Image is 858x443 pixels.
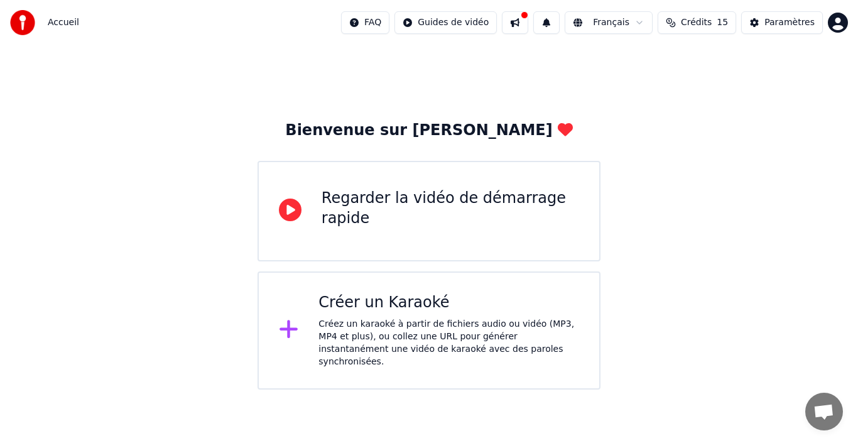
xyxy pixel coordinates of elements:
span: 15 [717,16,728,29]
nav: breadcrumb [48,16,79,29]
span: Accueil [48,16,79,29]
img: youka [10,10,35,35]
div: Paramètres [764,16,815,29]
div: Créez un karaoké à partir de fichiers audio ou vidéo (MP3, MP4 et plus), ou collez une URL pour g... [318,318,579,368]
div: Créer un Karaoké [318,293,579,313]
button: Paramètres [741,11,823,34]
button: FAQ [341,11,389,34]
button: Guides de vidéo [394,11,497,34]
a: Ouvrir le chat [805,393,843,430]
div: Bienvenue sur [PERSON_NAME] [285,121,572,141]
div: Regarder la vidéo de démarrage rapide [322,189,579,229]
button: Crédits15 [658,11,736,34]
span: Crédits [681,16,712,29]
